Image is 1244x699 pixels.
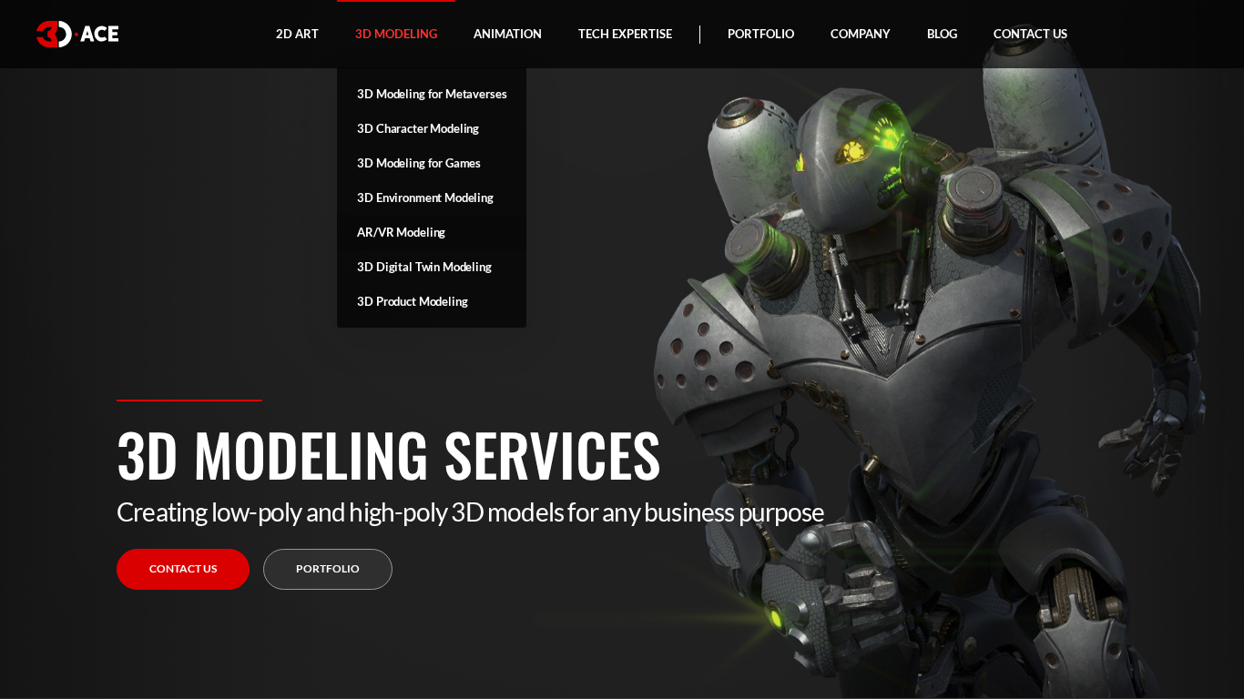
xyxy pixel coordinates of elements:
[337,146,526,180] a: 3D Modeling for Games
[337,249,526,284] a: 3D Digital Twin Modeling
[337,76,526,111] a: 3D Modeling for Metaverses
[337,284,526,319] a: 3D Product Modeling
[263,549,393,590] a: Portfolio
[337,215,526,249] a: AR/VR Modeling
[117,496,1127,527] p: Creating low-poly and high-poly 3D models for any business purpose
[337,180,526,215] a: 3D Environment Modeling
[36,21,118,47] img: logo white
[337,111,526,146] a: 3D Character Modeling
[117,549,250,590] a: Contact us
[117,410,1127,496] h1: 3D Modeling Services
